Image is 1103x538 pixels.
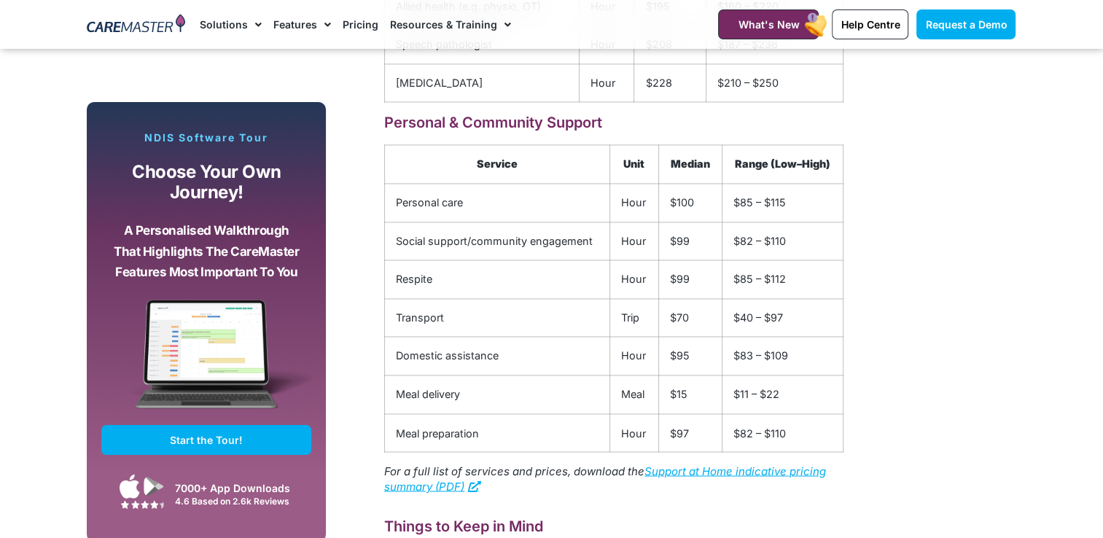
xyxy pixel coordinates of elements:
td: Hour [609,337,658,375]
p: Choose your own journey! [112,162,300,203]
a: Start the Tour! [101,425,311,455]
td: Domestic assistance [385,337,610,375]
td: Hour [580,63,634,102]
a: Help Centre [832,9,908,39]
strong: Unit [623,157,644,170]
td: Respite [385,260,610,299]
a: What's New [718,9,819,39]
td: Transport [385,298,610,337]
td: $15 [658,375,722,414]
img: Apple App Store Icon [120,474,140,499]
td: $97 [658,413,722,452]
strong: Range (Low–High) [735,157,830,170]
img: Google Play App Icon [144,475,164,497]
td: Trip [609,298,658,337]
td: $70 [658,298,722,337]
p: A personalised walkthrough that highlights the CareMaster features most important to you [112,220,300,283]
img: CareMaster Software Mockup on Screen [101,300,311,425]
td: Meal [609,375,658,414]
em: For a full list of services and prices, download the [384,464,826,493]
td: Meal preparation [385,413,610,452]
td: [MEDICAL_DATA] [385,63,580,102]
td: $40 – $97 [722,298,843,337]
td: Social support/community engagement [385,222,610,260]
p: NDIS Software Tour [101,131,311,144]
td: Hour [609,222,658,260]
td: $82 – $110 [722,222,843,260]
h3: Personal & Community Support [384,113,843,133]
span: Help Centre [841,18,900,31]
td: Hour [609,260,658,299]
a: Support at Home indicative pricing summary (PDF) [384,464,826,493]
td: Meal delivery [385,375,610,414]
h2: Things to Keep in Mind [384,516,843,535]
td: $100 [658,183,722,222]
div: 4.6 Based on 2.6k Reviews [175,496,304,507]
td: $99 [658,260,722,299]
div: 7000+ App Downloads [175,480,304,496]
a: Request a Demo [916,9,1016,39]
td: $85 – $112 [722,260,843,299]
td: $210 – $250 [706,63,843,102]
td: $82 – $110 [722,413,843,452]
img: Google Play Store App Review Stars [120,500,164,509]
img: CareMaster Logo [87,14,185,36]
td: $85 – $115 [722,183,843,222]
span: What's New [738,18,799,31]
span: Start the Tour! [170,434,243,446]
strong: Service [477,157,518,170]
strong: Median [671,157,710,170]
td: Hour [609,183,658,222]
td: $99 [658,222,722,260]
span: Request a Demo [925,18,1007,31]
td: Hour [609,413,658,452]
td: $11 – $22 [722,375,843,414]
td: Personal care [385,183,610,222]
td: $95 [658,337,722,375]
td: $83 – $109 [722,337,843,375]
td: $228 [634,63,706,102]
